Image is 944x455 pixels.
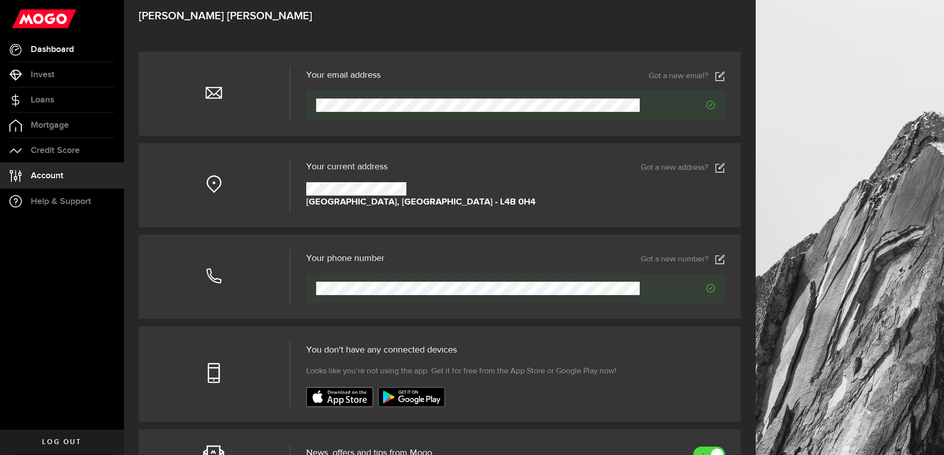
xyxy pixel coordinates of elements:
[640,101,715,109] span: Verified
[306,387,373,407] img: badge-app-store.svg
[139,11,741,22] h3: [PERSON_NAME] [PERSON_NAME]
[31,146,80,155] span: Credit Score
[42,439,81,446] span: Log out
[31,45,74,54] span: Dashboard
[641,254,725,264] a: Got a new number?
[31,197,91,206] span: Help & Support
[641,163,725,173] a: Got a new address?
[31,70,55,79] span: Invest
[306,196,536,209] strong: [GEOGRAPHIC_DATA], [GEOGRAPHIC_DATA] - L4B 0H4
[306,254,385,263] h3: Your phone number
[31,96,54,104] span: Loans
[378,387,445,407] img: badge-google-play.svg
[649,71,725,81] a: Got a new email?
[306,162,388,171] span: Your current address
[31,171,63,180] span: Account
[306,365,616,377] span: Looks like you’re not using the app. Get it for free from the App Store or Google Play now!
[306,346,457,354] span: You don't have any connected devices
[31,121,69,130] span: Mortgage
[8,4,38,34] button: Open LiveChat chat widget
[640,284,715,293] span: Verified
[306,71,381,80] h3: Your email address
